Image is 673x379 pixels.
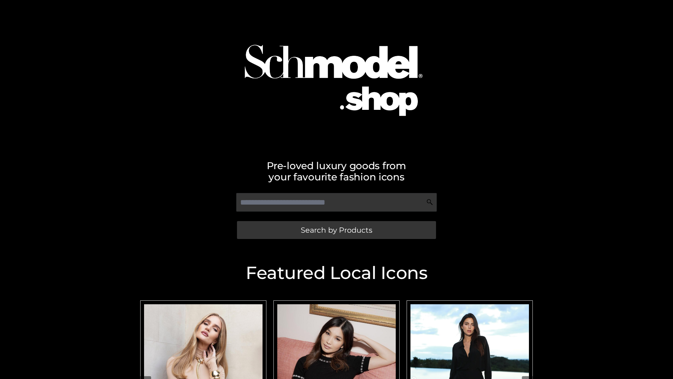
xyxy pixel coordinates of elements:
h2: Featured Local Icons​ [137,264,536,282]
a: Search by Products [237,221,436,239]
span: Search by Products [301,226,372,234]
h2: Pre-loved luxury goods from your favourite fashion icons [137,160,536,182]
img: Search Icon [426,199,433,206]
